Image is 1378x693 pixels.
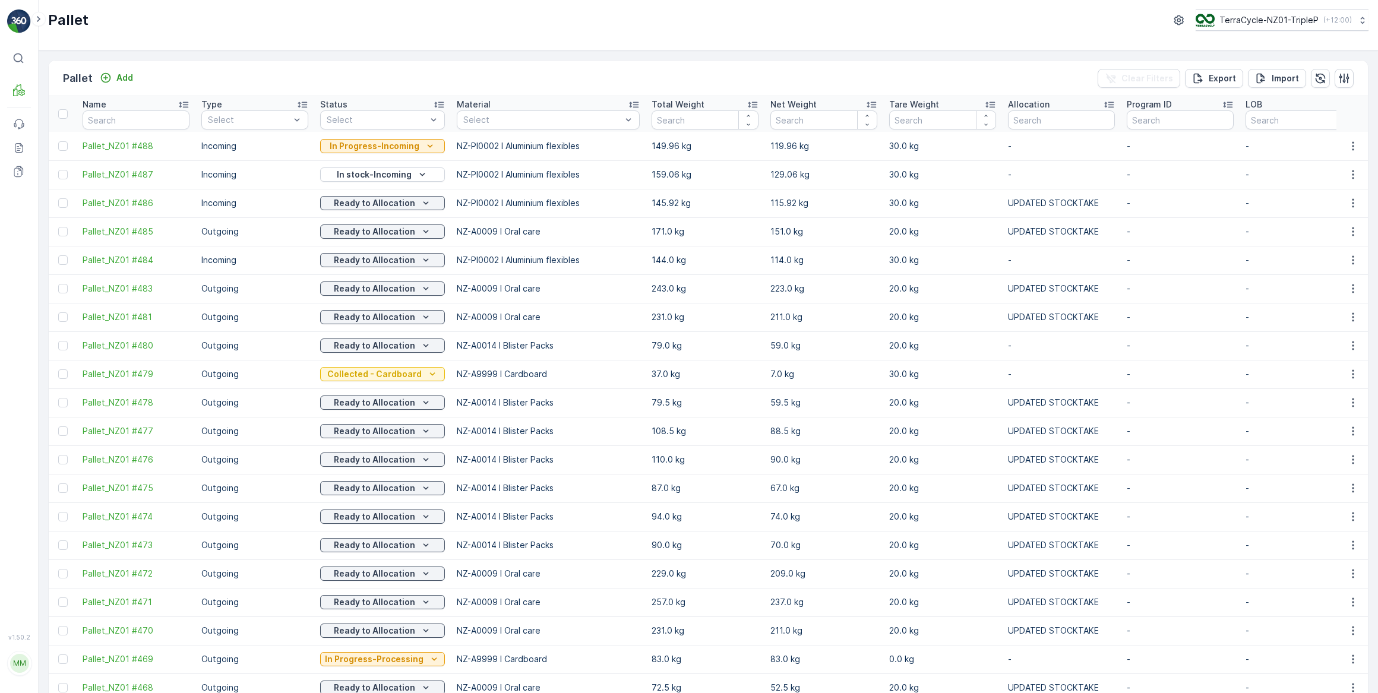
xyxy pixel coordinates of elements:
p: NZ-A0009 I Oral care [457,596,640,608]
p: NZ-A0009 I Oral care [457,311,640,323]
p: - [1246,596,1352,608]
div: Toggle Row Selected [58,483,68,493]
p: UPDATED STOCKTAKE [1008,425,1115,437]
p: 209.0 kg [770,568,877,580]
p: Outgoing [201,539,308,551]
input: Search [1246,110,1352,129]
p: - [1246,568,1352,580]
p: - [1127,625,1234,637]
p: - [1127,340,1234,352]
a: Pallet_NZ01 #471 [83,596,189,608]
p: 20.0 kg [889,596,996,608]
p: 211.0 kg [770,311,877,323]
button: Ready to Allocation [320,538,445,552]
a: Pallet_NZ01 #484 [83,254,189,266]
button: In stock-Incoming [320,167,445,182]
button: Ready to Allocation [320,481,445,495]
p: 20.0 kg [889,283,996,295]
p: Outgoing [201,397,308,409]
p: - [1127,653,1234,665]
p: Ready to Allocation [334,596,415,608]
p: 7.0 kg [770,368,877,380]
p: Export [1209,72,1236,84]
p: NZ-PI0002 I Aluminium flexibles [457,169,640,181]
p: ( +12:00 ) [1323,15,1352,25]
p: Select [327,114,426,126]
td: - [1002,246,1121,274]
p: 20.0 kg [889,226,996,238]
p: UPDATED STOCKTAKE [1008,625,1115,637]
p: Outgoing [201,596,308,608]
p: 87.0 kg [652,482,758,494]
span: Pallet_NZ01 #485 [83,226,189,238]
a: Pallet_NZ01 #470 [83,625,189,637]
p: In Progress-Processing [325,653,423,665]
p: 110.0 kg [652,454,758,466]
p: Outgoing [201,340,308,352]
button: Import [1248,69,1306,88]
p: 229.0 kg [652,568,758,580]
p: 30.0 kg [889,140,996,152]
p: 145.92 kg [652,197,758,209]
span: Pallet_NZ01 #472 [83,568,189,580]
button: Ready to Allocation [320,595,445,609]
p: UPDATED STOCKTAKE [1008,539,1115,551]
button: Ready to Allocation [320,196,445,210]
p: - [1246,283,1352,295]
td: - [1002,160,1121,189]
p: 20.0 kg [889,539,996,551]
input: Search [1127,110,1234,129]
p: Pallet [48,11,89,30]
p: UPDATED STOCKTAKE [1008,568,1115,580]
p: - [1127,511,1234,523]
p: 20.0 kg [889,397,996,409]
p: 211.0 kg [770,625,877,637]
p: - [1246,454,1352,466]
p: 20.0 kg [889,568,996,580]
p: NZ-A0009 I Oral care [457,625,640,637]
p: - [1127,226,1234,238]
td: - [1002,645,1121,673]
p: 79.5 kg [652,397,758,409]
button: Ready to Allocation [320,224,445,239]
a: Pallet_NZ01 #477 [83,425,189,437]
p: 20.0 kg [889,425,996,437]
p: - [1127,397,1234,409]
p: - [1127,197,1234,209]
a: Pallet_NZ01 #481 [83,311,189,323]
p: 30.0 kg [889,254,996,266]
p: - [1127,539,1234,551]
div: Toggle Row Selected [58,540,68,550]
td: - [1002,132,1121,160]
button: Ready to Allocation [320,310,445,324]
div: Toggle Row Selected [58,227,68,236]
button: Clear Filters [1098,69,1180,88]
a: Pallet_NZ01 #483 [83,283,189,295]
div: Toggle Row Selected [58,626,68,635]
p: In Progress-Incoming [330,140,419,152]
p: NZ-A0014 I Blister Packs [457,454,640,466]
a: Pallet_NZ01 #476 [83,454,189,466]
p: 30.0 kg [889,169,996,181]
button: MM [7,643,31,683]
p: UPDATED STOCKTAKE [1008,454,1115,466]
p: NZ-PI0002 I Aluminium flexibles [457,197,640,209]
p: Outgoing [201,511,308,523]
p: - [1127,283,1234,295]
p: - [1127,368,1234,380]
p: NZ-A9999 I Cardboard [457,368,640,380]
p: Program ID [1127,99,1172,110]
p: Outgoing [201,283,308,295]
a: Pallet_NZ01 #473 [83,539,189,551]
p: 83.0 kg [770,653,877,665]
p: 243.0 kg [652,283,758,295]
p: 20.0 kg [889,511,996,523]
p: - [1127,568,1234,580]
p: 115.92 kg [770,197,877,209]
div: Toggle Row Selected [58,141,68,151]
p: 149.96 kg [652,140,758,152]
button: TerraCycle-NZ01-TripleP(+12:00) [1196,10,1368,31]
p: Ready to Allocation [334,511,415,523]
